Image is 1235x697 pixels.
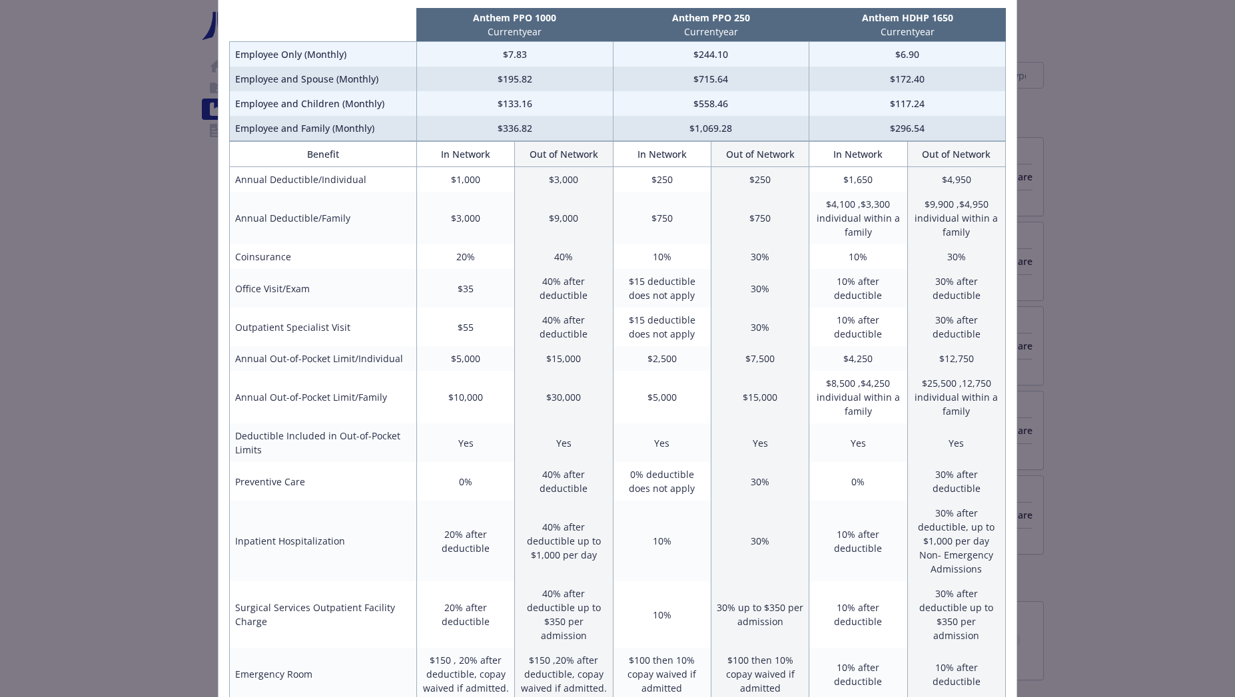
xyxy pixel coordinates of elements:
td: $117.24 [809,91,1006,116]
p: Anthem PPO 250 [616,11,807,25]
td: $750 [711,192,809,244]
td: Yes [809,423,907,462]
td: $9,900 ,$4,950 individual within a family [907,192,1005,244]
td: Inpatient Hospitalization [230,501,417,581]
td: 30% [711,501,809,581]
td: $172.40 [809,67,1006,91]
td: $9,000 [515,192,613,244]
td: $10,000 [416,371,514,423]
td: $12,750 [907,346,1005,371]
td: 30% up to $350 per admission [711,581,809,648]
td: 30% [907,244,1005,269]
td: 20% after deductible [416,501,514,581]
td: Yes [613,423,711,462]
td: $7.83 [416,42,613,67]
td: 10% after deductible [809,501,907,581]
td: $6.90 [809,42,1006,67]
p: Current year [419,25,610,39]
td: 40% after deductible [515,462,613,501]
td: 10% [613,501,711,581]
td: Employee Only (Monthly) [230,42,417,67]
td: $35 [416,269,514,308]
td: Surgical Services Outpatient Facility Charge [230,581,417,648]
td: 10% [613,244,711,269]
td: Employee and Spouse (Monthly) [230,67,417,91]
td: 40% after deductible up to $350 per admission [515,581,613,648]
td: $3,000 [416,192,514,244]
td: $715.64 [613,67,809,91]
td: $8,500 ,$4,250 individual within a family [809,371,907,423]
td: $4,100 ,$3,300 individual within a family [809,192,907,244]
td: $336.82 [416,116,613,141]
td: $558.46 [613,91,809,116]
td: $1,650 [809,167,907,192]
td: 0% [416,462,514,501]
th: intentionally left blank [230,8,417,42]
td: Deductible Included in Out-of-Pocket Limits [230,423,417,462]
td: Annual Out-of-Pocket Limit/Individual [230,346,417,371]
td: 40% after deductible [515,308,613,346]
td: Employee and Children (Monthly) [230,91,417,116]
td: $1,000 [416,167,514,192]
td: 10% [613,581,711,648]
td: $7,500 [711,346,809,371]
td: Outpatient Specialist Visit [230,308,417,346]
td: 30% [711,269,809,308]
td: Annual Deductible/Individual [230,167,417,192]
td: $250 [711,167,809,192]
td: 10% [809,244,907,269]
td: $4,950 [907,167,1005,192]
td: Preventive Care [230,462,417,501]
th: Out of Network [711,142,809,167]
td: 30% after deductible up to $350 per admission [907,581,1005,648]
td: 0% [809,462,907,501]
td: 30% after deductible, up to $1,000 per day Non- Emergency Admissions [907,501,1005,581]
td: 40% after deductible up to $1,000 per day [515,501,613,581]
td: $15 deductible does not apply [613,308,711,346]
td: $133.16 [416,91,613,116]
td: 10% after deductible [809,581,907,648]
td: $5,000 [613,371,711,423]
td: Yes [907,423,1005,462]
td: 0% deductible does not apply [613,462,711,501]
td: Coinsurance [230,244,417,269]
th: In Network [809,142,907,167]
td: Annual Out-of-Pocket Limit/Family [230,371,417,423]
td: $15,000 [711,371,809,423]
th: Out of Network [515,142,613,167]
td: Annual Deductible/Family [230,192,417,244]
td: 30% after deductible [907,308,1005,346]
td: 20% [416,244,514,269]
p: Current year [812,25,1003,39]
td: Yes [515,423,613,462]
th: Out of Network [907,142,1005,167]
td: $5,000 [416,346,514,371]
td: 10% after deductible [809,269,907,308]
th: In Network [613,142,711,167]
p: Current year [616,25,807,39]
th: In Network [416,142,514,167]
td: $244.10 [613,42,809,67]
td: $30,000 [515,371,613,423]
td: 20% after deductible [416,581,514,648]
td: 30% [711,244,809,269]
td: $25,500 ,12,750 individual within a family [907,371,1005,423]
td: 30% after deductible [907,269,1005,308]
td: $195.82 [416,67,613,91]
td: $1,069.28 [613,116,809,141]
td: Employee and Family (Monthly) [230,116,417,141]
p: Anthem HDHP 1650 [812,11,1003,25]
td: $750 [613,192,711,244]
td: $15,000 [515,346,613,371]
td: 40% after deductible [515,269,613,308]
td: $15 deductible does not apply [613,269,711,308]
td: 30% [711,308,809,346]
td: Office Visit/Exam [230,269,417,308]
th: Benefit [230,142,417,167]
td: 30% [711,462,809,501]
td: 30% after deductible [907,462,1005,501]
td: 40% [515,244,613,269]
td: $3,000 [515,167,613,192]
td: Yes [711,423,809,462]
td: $250 [613,167,711,192]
